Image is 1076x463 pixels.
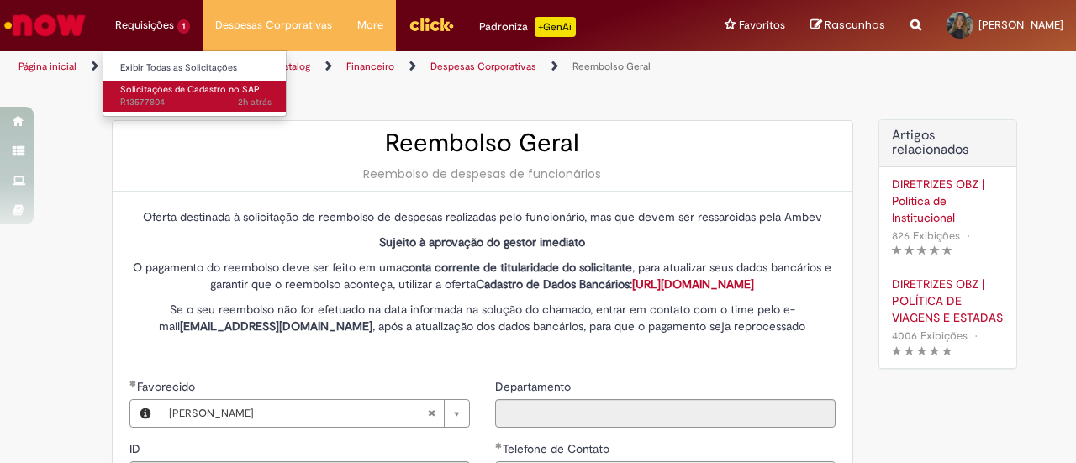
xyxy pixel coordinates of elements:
[129,129,836,157] h2: Reembolso Geral
[409,12,454,37] img: click_logo_yellow_360x200.png
[495,378,574,395] label: Somente leitura - Departamento
[739,17,785,34] span: Favoritos
[810,18,885,34] a: Rascunhos
[180,318,372,334] strong: [EMAIL_ADDRESS][DOMAIN_NAME]
[495,379,574,394] span: Somente leitura - Departamento
[169,400,427,427] span: [PERSON_NAME]
[103,59,288,77] a: Exibir Todas as Solicitações
[971,324,981,347] span: •
[503,441,613,456] span: Telefone de Contato
[129,440,144,457] label: Somente leitura - ID
[535,17,576,37] p: +GenAi
[892,129,1004,158] h3: Artigos relacionados
[892,276,1004,326] a: DIRETRIZES OBZ | POLÍTICA DE VIAGENS E ESTADAS
[120,96,272,109] span: R13577804
[129,166,836,182] div: Reembolso de despesas de funcionários
[13,51,704,82] ul: Trilhas de página
[825,17,885,33] span: Rascunhos
[632,276,754,292] a: [URL][DOMAIN_NAME]
[495,399,836,428] input: Departamento
[238,96,272,108] time: 29/09/2025 15:36:19
[129,259,836,292] p: O pagamento do reembolso deve ser feito em uma , para atualizar seus dados bancários e garantir q...
[129,208,836,225] p: Oferta destinada à solicitação de reembolso de despesas realizadas pelo funcionário, mas que deve...
[892,229,960,243] span: 826 Exibições
[177,19,190,34] span: 1
[238,96,272,108] span: 2h atrás
[18,60,76,73] a: Página inicial
[115,17,174,34] span: Requisições
[476,276,754,292] strong: Cadastro de Dados Bancários:
[572,60,651,73] a: Reembolso Geral
[137,379,198,394] span: Necessários - Favorecido
[892,329,968,343] span: 4006 Exibições
[379,234,585,250] strong: Sujeito à aprovação do gestor imediato
[963,224,973,247] span: •
[978,18,1063,32] span: [PERSON_NAME]
[402,260,632,275] strong: conta corrente de titularidade do solicitante
[129,301,836,334] p: Se o seu reembolso não for efetuado na data informada na solução do chamado, entrar em contato co...
[161,400,469,427] a: [PERSON_NAME]Limpar campo Favorecido
[479,17,576,37] div: Padroniza
[215,17,332,34] span: Despesas Corporativas
[346,60,394,73] a: Financeiro
[892,176,1004,226] a: DIRETRIZES OBZ | Política de Institucional
[129,380,137,387] span: Obrigatório Preenchido
[430,60,536,73] a: Despesas Corporativas
[419,400,444,427] abbr: Limpar campo Favorecido
[120,83,260,96] span: Solicitações de Cadastro no SAP
[103,81,288,112] a: Aberto R13577804 : Solicitações de Cadastro no SAP
[357,17,383,34] span: More
[2,8,88,42] img: ServiceNow
[495,442,503,449] span: Obrigatório Preenchido
[103,50,287,117] ul: Requisições
[130,400,161,427] button: Favorecido, Visualizar este registro Driele Oliveira Chicarino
